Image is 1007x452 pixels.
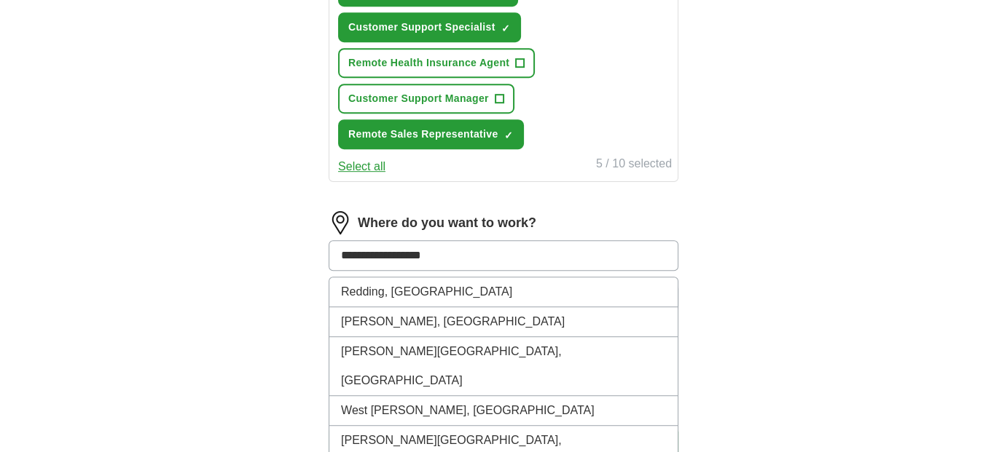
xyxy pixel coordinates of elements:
[348,91,489,106] span: Customer Support Manager
[329,307,678,337] li: [PERSON_NAME], [GEOGRAPHIC_DATA]
[358,213,536,233] label: Where do you want to work?
[338,12,521,42] button: Customer Support Specialist✓
[338,48,535,78] button: Remote Health Insurance Agent
[329,211,352,234] img: location.png
[329,396,678,426] li: West [PERSON_NAME], [GEOGRAPHIC_DATA]
[329,337,678,396] li: [PERSON_NAME][GEOGRAPHIC_DATA], [GEOGRAPHIC_DATA]
[338,158,385,175] button: Select all
[348,20,495,35] span: Customer Support Specialist
[348,127,498,142] span: Remote Sales Representative
[596,155,672,175] div: 5 / 10 selected
[338,119,524,149] button: Remote Sales Representative✓
[329,277,678,307] li: Redding, [GEOGRAPHIC_DATA]
[338,84,514,114] button: Customer Support Manager
[504,130,513,141] span: ✓
[348,55,509,71] span: Remote Health Insurance Agent
[501,23,510,34] span: ✓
